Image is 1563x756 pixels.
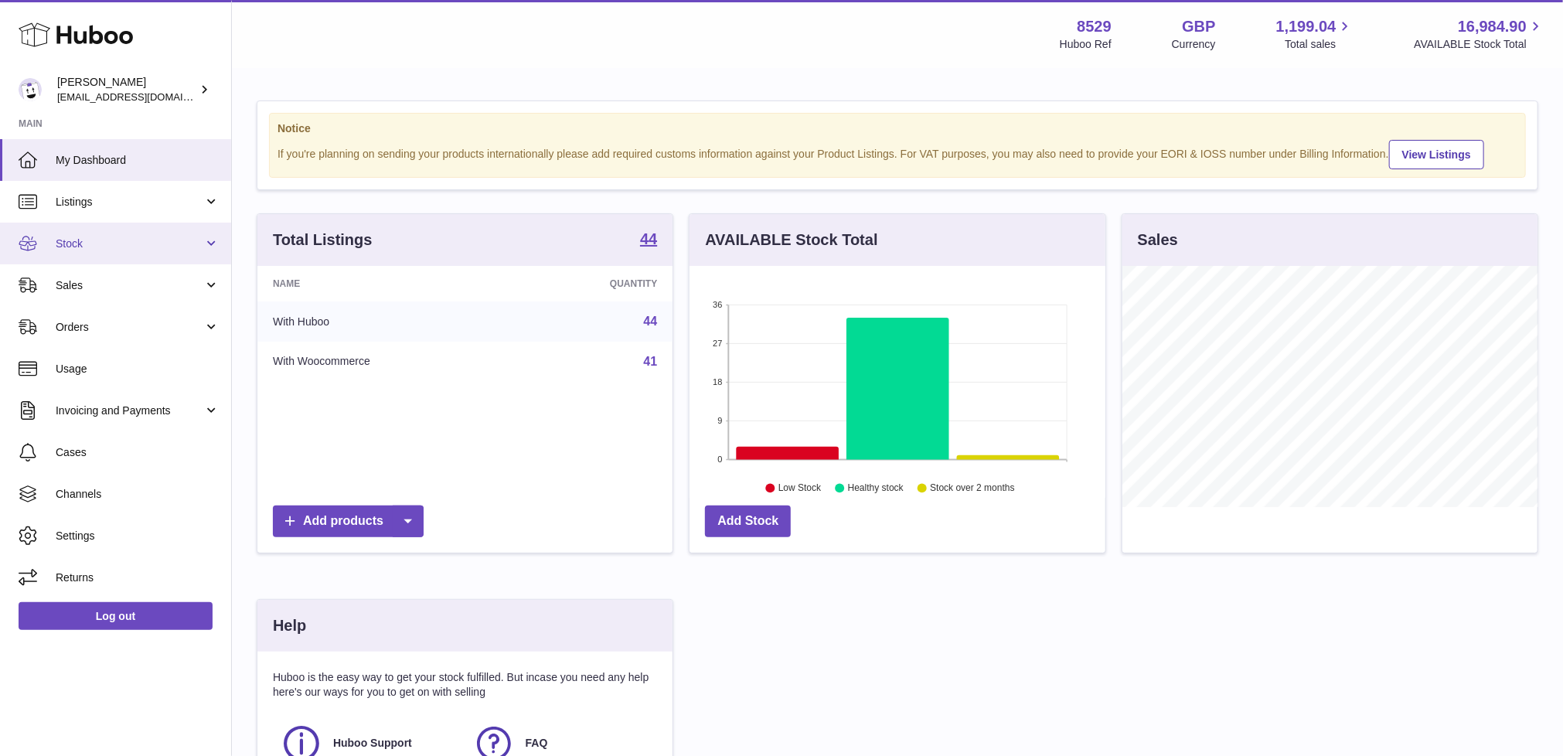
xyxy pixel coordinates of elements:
[56,445,220,460] span: Cases
[1414,37,1544,52] span: AVAILABLE Stock Total
[56,529,220,543] span: Settings
[718,416,723,425] text: 9
[57,75,196,104] div: [PERSON_NAME]
[257,301,515,342] td: With Huboo
[705,506,791,537] a: Add Stock
[333,736,412,751] span: Huboo Support
[713,339,723,348] text: 27
[56,570,220,585] span: Returns
[644,355,658,368] a: 41
[1285,37,1354,52] span: Total sales
[1077,16,1112,37] strong: 8529
[1182,16,1215,37] strong: GBP
[56,278,203,293] span: Sales
[56,362,220,376] span: Usage
[56,320,203,335] span: Orders
[644,315,658,328] a: 44
[56,195,203,209] span: Listings
[931,483,1015,494] text: Stock over 2 months
[257,342,515,382] td: With Woocommerce
[56,487,220,502] span: Channels
[1172,37,1216,52] div: Currency
[57,90,227,103] span: [EMAIL_ADDRESS][DOMAIN_NAME]
[273,230,373,250] h3: Total Listings
[1276,16,1337,37] span: 1,199.04
[713,300,723,309] text: 36
[273,615,306,636] h3: Help
[713,377,723,387] text: 18
[640,231,657,250] a: 44
[278,121,1517,136] strong: Notice
[640,231,657,247] strong: 44
[56,404,203,418] span: Invoicing and Payments
[1414,16,1544,52] a: 16,984.90 AVAILABLE Stock Total
[19,602,213,630] a: Log out
[705,230,877,250] h3: AVAILABLE Stock Total
[1458,16,1527,37] span: 16,984.90
[273,506,424,537] a: Add products
[718,455,723,464] text: 0
[56,153,220,168] span: My Dashboard
[19,78,42,101] img: admin@redgrass.ch
[515,266,673,301] th: Quantity
[778,483,822,494] text: Low Stock
[1389,140,1484,169] a: View Listings
[526,736,548,751] span: FAQ
[1138,230,1178,250] h3: Sales
[848,483,904,494] text: Healthy stock
[278,138,1517,169] div: If you're planning on sending your products internationally please add required customs informati...
[273,670,657,700] p: Huboo is the easy way to get your stock fulfilled. But incase you need any help here's our ways f...
[257,266,515,301] th: Name
[1276,16,1354,52] a: 1,199.04 Total sales
[56,237,203,251] span: Stock
[1060,37,1112,52] div: Huboo Ref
